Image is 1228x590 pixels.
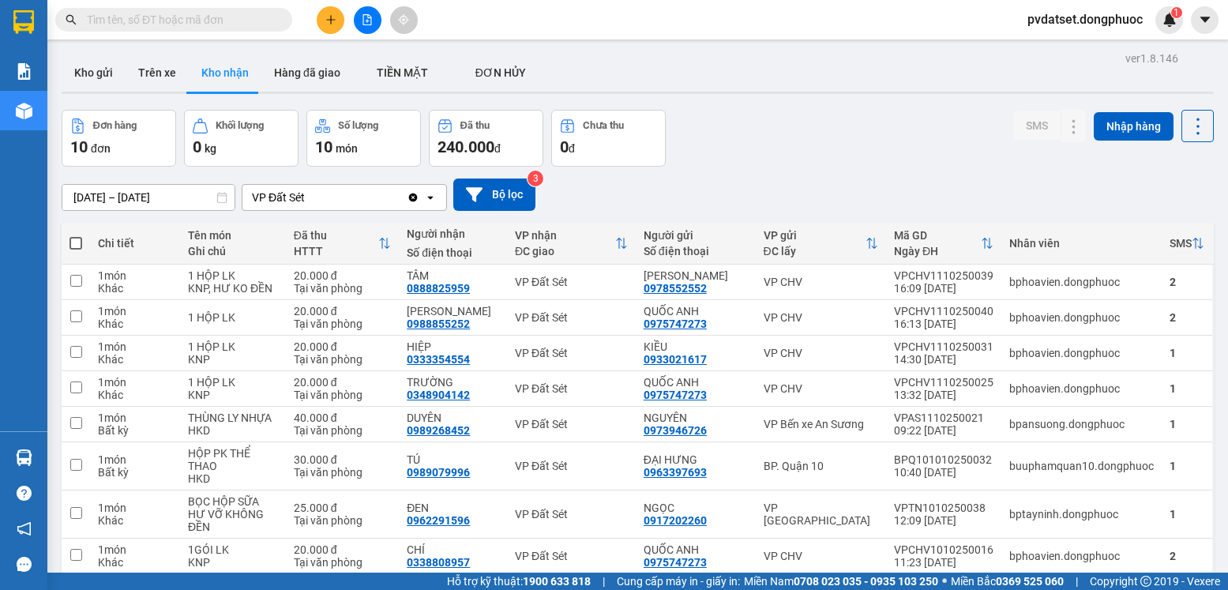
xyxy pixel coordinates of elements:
div: VP Đất Sét [515,311,628,324]
div: ver 1.8.146 [1125,50,1178,67]
svg: Clear value [407,191,419,204]
button: aim [390,6,418,34]
div: KIỀU [644,340,748,353]
div: VP CHV [764,382,878,395]
div: 16:13 [DATE] [894,318,993,330]
div: 1 [1170,347,1204,359]
sup: 1 [1171,7,1182,18]
div: TRƯỜNG [407,376,499,389]
span: | [603,573,605,590]
span: pvdatset.dongphuoc [1015,9,1155,29]
div: Chưa thu [583,120,624,131]
button: Bộ lọc [453,179,535,211]
div: TÂM [407,269,499,282]
div: 0333354554 [407,353,470,366]
div: Ghi chú [188,245,278,257]
div: 40.000 đ [294,411,392,424]
span: ĐƠN HỦY [475,66,526,79]
div: KNP [188,353,278,366]
div: HTTT [294,245,379,257]
div: 30.000 đ [294,453,392,466]
div: 0973946726 [644,424,707,437]
span: 0 [560,137,569,156]
svg: open [424,191,437,204]
div: 2 [1170,311,1204,324]
div: VP Đất Sét [515,382,628,395]
div: Bất kỳ [98,424,172,437]
div: bphoavien.dongphuoc [1009,347,1154,359]
span: đ [569,142,575,155]
div: Nhân viên [1009,237,1154,250]
div: 20.000 đ [294,543,392,556]
img: solution-icon [16,63,32,80]
div: Số lượng [338,120,378,131]
th: Toggle SortBy [1162,223,1212,265]
div: bphoavien.dongphuoc [1009,276,1154,288]
div: DUYÊN [407,411,499,424]
strong: 1900 633 818 [523,575,591,588]
div: buuphamquan10.dongphuoc [1009,460,1154,472]
span: notification [17,521,32,536]
div: VPCHV1110250031 [894,340,993,353]
div: Người gửi [644,229,748,242]
div: 12:09 [DATE] [894,514,993,527]
div: CHÍ [407,543,499,556]
div: 0975747273 [644,318,707,330]
div: 0917202260 [644,514,707,527]
div: 0933021617 [644,353,707,366]
div: 0963397693 [644,466,707,479]
div: 14:30 [DATE] [894,353,993,366]
span: Hỗ trợ kỹ thuật: [447,573,591,590]
div: bpansuong.dongphuoc [1009,418,1154,430]
div: VP Đất Sét [515,418,628,430]
div: VP [GEOGRAPHIC_DATA] [764,502,878,527]
div: Tên món [188,229,278,242]
div: HKD [188,424,278,437]
div: ĐC lấy [764,245,866,257]
span: món [336,142,358,155]
div: PHONG VŨ [407,305,499,318]
div: 1 [1170,418,1204,430]
strong: 0369 525 060 [996,575,1064,588]
div: 0988855252 [407,318,470,330]
div: bphoavien.dongphuoc [1009,311,1154,324]
span: | [1076,573,1078,590]
div: 20.000 đ [294,340,392,353]
span: 1 [1174,7,1179,18]
div: bphoavien.dongphuoc [1009,382,1154,395]
span: search [66,14,77,25]
div: Số điện thoại [407,246,499,259]
div: 1 món [98,453,172,466]
div: 0975747273 [644,389,707,401]
div: BỌC HỘP SỮA [188,495,278,508]
div: ĐẠI HƯNG [644,453,748,466]
div: Khác [98,353,172,366]
div: 0989268452 [407,424,470,437]
div: NGỌC [644,502,748,514]
div: BPQ101010250032 [894,453,993,466]
div: VP Đất Sét [515,550,628,562]
div: VP CHV [764,550,878,562]
div: VP CHV [764,276,878,288]
div: VPTN1010250038 [894,502,993,514]
button: file-add [354,6,381,34]
span: Miền Bắc [951,573,1064,590]
div: 0348904142 [407,389,470,401]
div: THÙNG LY NHỰA [188,411,278,424]
div: Tại văn phòng [294,318,392,330]
div: Bất kỳ [98,466,172,479]
div: VP Đất Sét [515,508,628,520]
div: Tại văn phòng [294,389,392,401]
div: VP Đất Sét [515,460,628,472]
div: 1 món [98,502,172,514]
span: Cung cấp máy in - giấy in: [617,573,740,590]
div: Đã thu [294,229,379,242]
button: Kho gửi [62,54,126,92]
span: plus [325,14,336,25]
div: KNP [188,556,278,569]
div: QUỐC ANH [644,543,748,556]
div: Khối lượng [216,120,264,131]
div: bphoavien.dongphuoc [1009,550,1154,562]
div: HIỆP [407,340,499,353]
sup: 3 [528,171,543,186]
